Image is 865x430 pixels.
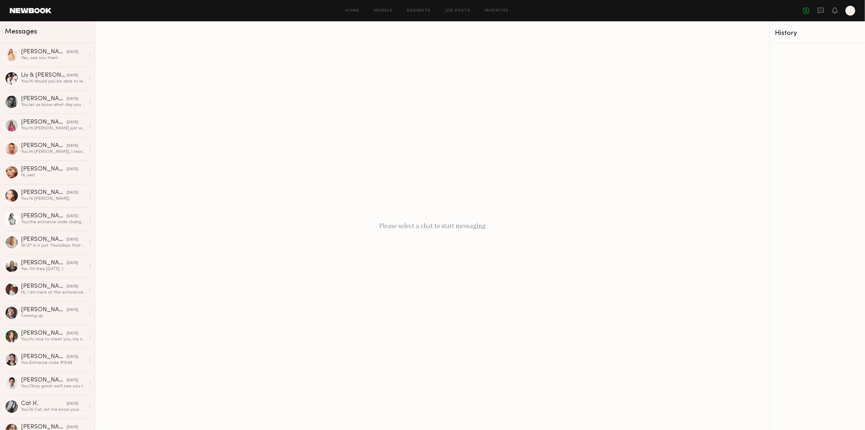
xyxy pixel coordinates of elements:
div: [PERSON_NAME] [21,166,67,172]
div: [DATE] [67,49,78,55]
div: [PERSON_NAME] [21,284,67,290]
div: [DATE] [67,307,78,313]
div: Yes I’m free [DATE] :) [21,266,86,272]
div: [PERSON_NAME] [21,119,67,125]
a: Home [346,9,360,13]
div: [DATE] [67,237,78,243]
div: [PERSON_NAME] [21,307,67,313]
div: [DATE] [67,260,78,266]
div: Hi, I am here at the enterence [21,290,86,295]
div: [PERSON_NAME] [21,354,67,360]
div: Liv & [PERSON_NAME] [21,72,67,79]
div: Coming up [21,313,86,319]
a: Job Posts [445,9,471,13]
div: You: the entrance code changed so please use this 1982# [21,219,86,225]
div: You: Entrance code #1948 [21,360,86,366]
div: [DATE] [67,96,78,102]
div: [DATE] [67,120,78,125]
div: [DATE] [67,213,78,219]
div: 10/2? Is it just Thursdays that you have available? If so would the 9th or 16th work? [21,243,86,248]
div: [PERSON_NAME] [21,49,67,55]
div: You: Hi [PERSON_NAME], [21,196,86,202]
div: History [775,30,860,37]
div: You: Okay great we'll see you then [21,383,86,389]
div: [DATE] [67,378,78,383]
div: [DATE] [67,190,78,196]
div: [PERSON_NAME] [21,330,67,337]
div: [DATE] [67,331,78,337]
div: You: Hi Would you be able to let me know who I am speaking with since two names are listed on thi... [21,79,86,84]
a: M [846,6,855,16]
div: Yes, see you then! [21,55,86,61]
a: Models [374,9,392,13]
div: [DATE] [67,143,78,149]
div: [DATE] [67,73,78,79]
div: [PERSON_NAME] [21,190,67,196]
div: Hi, yes! [21,172,86,178]
div: [PERSON_NAME] [21,377,67,383]
div: [DATE] [67,284,78,290]
div: Please select a chat to start messaging [95,21,770,430]
div: [PERSON_NAME] [21,237,67,243]
a: Favorites [485,9,509,13]
div: You: Hi Cat, let me know your availability [21,407,86,413]
div: Cat H. [21,401,67,407]
div: [DATE] [67,167,78,172]
div: You: let us know what day you will be in LA OCT and we will plan a schedule for you [21,102,86,108]
div: [PERSON_NAME] [21,143,67,149]
div: [PERSON_NAME] [21,96,67,102]
div: [DATE] [67,354,78,360]
a: Requests [407,9,431,13]
div: You: Hi [PERSON_NAME] just wanted to follow up back with you! [21,125,86,131]
div: [PERSON_NAME] [21,213,67,219]
div: [PERSON_NAME] [21,260,67,266]
div: [DATE] [67,401,78,407]
div: You: Its nice to meet you, my name is [PERSON_NAME] and I am the Head Designer at Blue B Collecti... [21,337,86,342]
div: You: Hi [PERSON_NAME], I reached back a month back and just wanted to reach out to you again. [21,149,86,155]
span: Messages [5,28,37,35]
